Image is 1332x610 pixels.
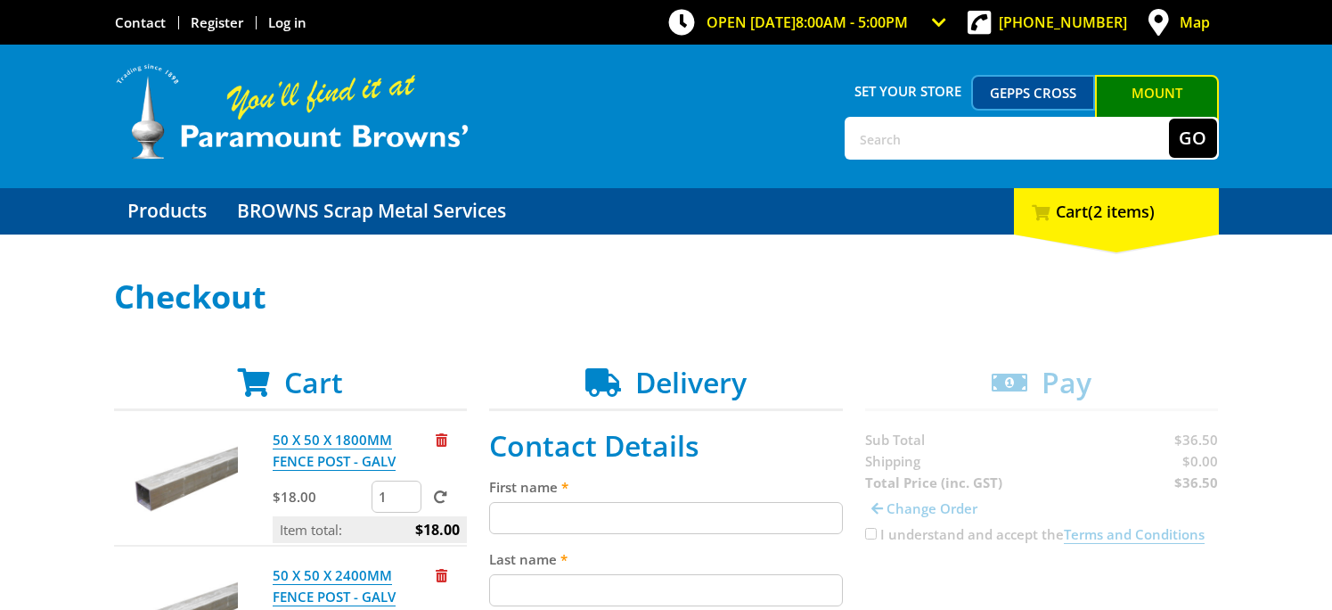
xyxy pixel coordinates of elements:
input: Please enter your last name. [489,574,843,606]
p: $18.00 [273,486,368,507]
input: Please enter your first name. [489,502,843,534]
a: Remove from cart [436,431,447,449]
a: 50 X 50 X 2400MM FENCE POST - GALV [273,566,396,606]
label: First name [489,476,843,498]
span: Set your store [845,75,972,107]
span: 8:00am - 5:00pm [796,12,908,32]
span: Delivery [635,363,747,401]
span: $18.00 [415,516,460,543]
h1: Checkout [114,279,1219,315]
button: Go [1169,119,1217,158]
a: Go to the Products page [114,188,220,235]
a: Gepps Cross [971,75,1095,111]
a: 50 X 50 X 1800MM FENCE POST - GALV [273,431,396,471]
a: Go to the Contact page [115,13,166,31]
div: Cart [1014,188,1219,235]
a: Log in [268,13,306,31]
h2: Contact Details [489,429,843,463]
img: Paramount Browns' [114,62,470,161]
p: Item total: [273,516,467,543]
label: Last name [489,548,843,570]
span: Cart [284,363,343,401]
span: (2 items) [1088,201,1155,222]
span: OPEN [DATE] [707,12,908,32]
img: 50 X 50 X 1800MM FENCE POST - GALV [131,429,238,536]
a: Remove from cart [436,566,447,584]
a: Go to the BROWNS Scrap Metal Services page [224,188,519,235]
a: Go to the registration page [191,13,243,31]
input: Search [846,119,1169,158]
a: Mount [PERSON_NAME] [1095,75,1219,143]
